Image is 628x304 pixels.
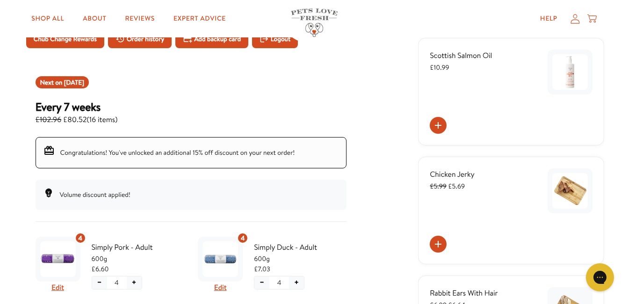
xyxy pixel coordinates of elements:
span: Scottish Salmon Oil [430,51,492,61]
span: Rabbit Ears With Hair [430,288,498,298]
button: Chub Change Rewards [26,29,104,48]
h3: Every 7 weeks [36,100,118,114]
div: Subscription product: Simply Duck - Adult [198,233,346,297]
span: £7.03 [254,264,270,274]
a: Help [533,9,565,28]
span: Simply Duck - Adult [254,241,346,253]
button: Add backup card [175,29,248,48]
span: Chicken Jerky [430,169,475,180]
span: 4 [78,233,82,243]
div: Shipment 2025-09-28T23:00:00+00:00 [36,76,89,88]
button: Edit [214,282,227,294]
span: Next on [40,78,84,87]
span: Order history [127,34,165,44]
span: 600g [254,253,346,264]
img: Simply Duck - Adult [202,241,238,277]
button: Decrease quantity [254,276,269,289]
span: £5.69 [430,181,465,191]
button: Logout [252,29,298,48]
button: Order history [108,29,172,48]
span: Sep 29, 2025 (Europe/London) [64,78,84,87]
s: £102.96 [36,115,62,125]
span: £6.60 [92,264,109,274]
button: Edit [51,282,64,294]
div: Subscription product: Simply Pork - Adult [36,233,184,297]
button: Increase quantity [127,276,142,289]
s: £5.99 [430,181,447,191]
img: Scottish Salmon Oil [552,54,588,90]
img: Pets Love Fresh [291,8,338,37]
span: Add backup card [194,34,241,44]
span: 4 [115,277,119,288]
a: Expert Advice [166,9,233,28]
iframe: Gorgias live chat messenger [581,260,619,295]
span: Chub Change Rewards [34,34,97,44]
img: Simply Pork - Adult [40,241,76,277]
div: Subscription for 16 items with cost £80.52. Renews Every 7 weeks [36,100,346,126]
a: About [75,9,114,28]
button: Increase quantity [289,276,304,289]
span: 4 [241,233,245,243]
a: Shop All [24,9,72,28]
span: Volume discount applied! [60,190,130,199]
span: £10.99 [430,63,449,72]
span: £80.52 ( 16 items ) [36,114,118,126]
span: Simply Pork - Adult [92,241,184,253]
span: 600g [92,253,184,264]
div: 4 units of item: Simply Duck - Adult [237,232,248,244]
button: Decrease quantity [92,276,107,289]
div: 4 units of item: Simply Pork - Adult [75,232,86,244]
span: Logout [271,34,290,44]
img: Chicken Jerky [552,173,588,209]
span: 4 [277,277,282,288]
a: Reviews [117,9,162,28]
span: Congratulations! You've unlocked an additional 15% off discount on your next order! [60,148,295,157]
